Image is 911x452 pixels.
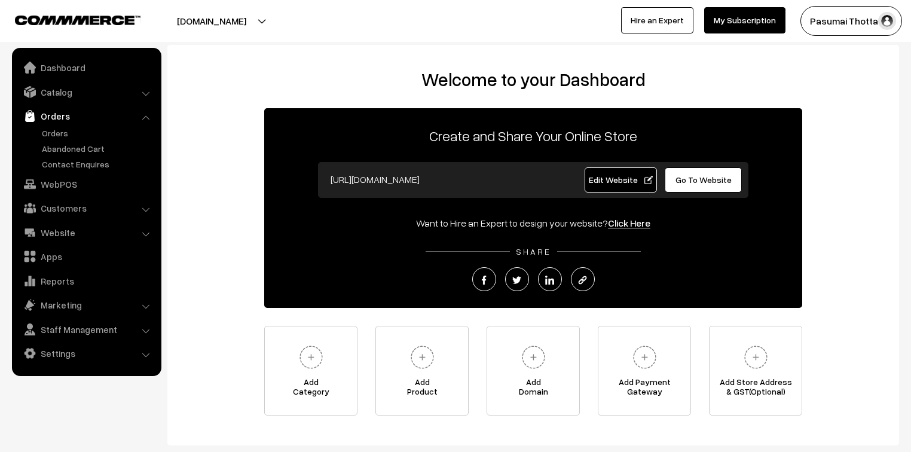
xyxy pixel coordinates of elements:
[264,125,802,146] p: Create and Share Your Online Store
[15,270,157,292] a: Reports
[628,341,661,374] img: plus.svg
[665,167,742,193] a: Go To Website
[264,216,802,230] div: Want to Hire an Expert to design your website?
[15,343,157,364] a: Settings
[15,12,120,26] a: COMMMERCE
[487,377,579,401] span: Add Domain
[15,294,157,316] a: Marketing
[15,173,157,195] a: WebPOS
[179,69,887,90] h2: Welcome to your Dashboard
[15,319,157,340] a: Staff Management
[406,341,439,374] img: plus.svg
[15,222,157,243] a: Website
[675,175,732,185] span: Go To Website
[15,246,157,267] a: Apps
[135,6,288,36] button: [DOMAIN_NAME]
[265,377,357,401] span: Add Category
[376,377,468,401] span: Add Product
[598,377,690,401] span: Add Payment Gateway
[704,7,785,33] a: My Subscription
[15,81,157,103] a: Catalog
[878,12,896,30] img: user
[517,341,550,374] img: plus.svg
[295,341,328,374] img: plus.svg
[39,158,157,170] a: Contact Enquires
[800,6,902,36] button: Pasumai Thotta…
[709,326,802,416] a: Add Store Address& GST(Optional)
[264,326,357,416] a: AddCategory
[710,377,802,401] span: Add Store Address & GST(Optional)
[739,341,772,374] img: plus.svg
[510,246,557,256] span: SHARE
[598,326,691,416] a: Add PaymentGateway
[15,105,157,127] a: Orders
[487,326,580,416] a: AddDomain
[608,217,650,229] a: Click Here
[585,167,658,193] a: Edit Website
[39,127,157,139] a: Orders
[621,7,693,33] a: Hire an Expert
[589,175,653,185] span: Edit Website
[15,57,157,78] a: Dashboard
[39,142,157,155] a: Abandoned Cart
[375,326,469,416] a: AddProduct
[15,16,140,25] img: COMMMERCE
[15,197,157,219] a: Customers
